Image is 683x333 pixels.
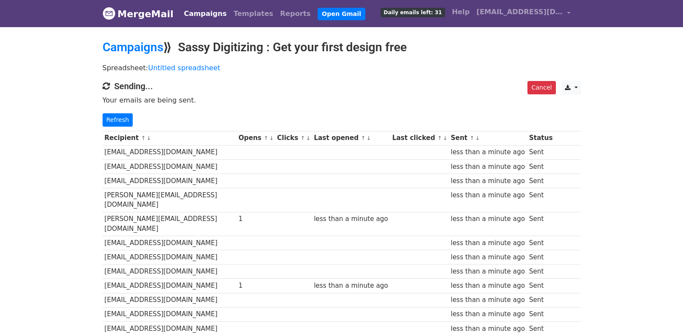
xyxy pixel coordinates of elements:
[103,159,237,174] td: [EMAIL_ADDRESS][DOMAIN_NAME]
[300,135,305,141] a: ↑
[103,5,174,23] a: MergeMail
[527,81,555,94] a: Cancel
[527,307,555,321] td: Sent
[527,131,555,145] th: Status
[451,162,525,172] div: less than a minute ago
[437,135,442,141] a: ↑
[380,8,445,17] span: Daily emails left: 31
[103,307,237,321] td: [EMAIL_ADDRESS][DOMAIN_NAME]
[318,8,365,20] a: Open Gmail
[527,145,555,159] td: Sent
[181,5,230,22] a: Campaigns
[477,7,563,17] span: [EMAIL_ADDRESS][DOMAIN_NAME]
[238,214,273,224] div: 1
[451,190,525,200] div: less than a minute ago
[390,131,449,145] th: Last clicked
[306,135,311,141] a: ↓
[314,214,388,224] div: less than a minute ago
[147,135,151,141] a: ↓
[473,3,574,24] a: [EMAIL_ADDRESS][DOMAIN_NAME]
[527,279,555,293] td: Sent
[230,5,277,22] a: Templates
[527,265,555,279] td: Sent
[361,135,365,141] a: ↑
[103,174,237,188] td: [EMAIL_ADDRESS][DOMAIN_NAME]
[103,63,581,72] p: Spreadsheet:
[443,135,448,141] a: ↓
[103,145,237,159] td: [EMAIL_ADDRESS][DOMAIN_NAME]
[451,267,525,277] div: less than a minute ago
[475,135,480,141] a: ↓
[103,265,237,279] td: [EMAIL_ADDRESS][DOMAIN_NAME]
[451,176,525,186] div: less than a minute ago
[103,293,237,307] td: [EMAIL_ADDRESS][DOMAIN_NAME]
[269,135,274,141] a: ↓
[103,40,163,54] a: Campaigns
[527,236,555,250] td: Sent
[451,295,525,305] div: less than a minute ago
[103,212,237,236] td: [PERSON_NAME][EMAIL_ADDRESS][DOMAIN_NAME]
[103,81,581,91] h4: Sending...
[366,135,371,141] a: ↓
[103,40,581,55] h2: ⟫ Sassy Digitizing : Get your first design free
[527,188,555,212] td: Sent
[103,188,237,212] td: [PERSON_NAME][EMAIL_ADDRESS][DOMAIN_NAME]
[451,214,525,224] div: less than a minute ago
[312,131,390,145] th: Last opened
[527,212,555,236] td: Sent
[103,236,237,250] td: [EMAIL_ADDRESS][DOMAIN_NAME]
[527,174,555,188] td: Sent
[103,250,237,265] td: [EMAIL_ADDRESS][DOMAIN_NAME]
[527,250,555,265] td: Sent
[451,238,525,248] div: less than a minute ago
[527,293,555,307] td: Sent
[451,147,525,157] div: less than a minute ago
[451,309,525,319] div: less than a minute ago
[527,159,555,174] td: Sent
[275,131,312,145] th: Clicks
[103,113,133,127] a: Refresh
[451,252,525,262] div: less than a minute ago
[141,135,146,141] a: ↑
[449,3,473,21] a: Help
[103,96,581,105] p: Your emails are being sent.
[451,281,525,291] div: less than a minute ago
[277,5,314,22] a: Reports
[103,7,115,20] img: MergeMail logo
[238,281,273,291] div: 1
[148,64,220,72] a: Untitled spreadsheet
[314,281,388,291] div: less than a minute ago
[264,135,268,141] a: ↑
[377,3,448,21] a: Daily emails left: 31
[449,131,527,145] th: Sent
[237,131,275,145] th: Opens
[470,135,474,141] a: ↑
[103,131,237,145] th: Recipient
[103,279,237,293] td: [EMAIL_ADDRESS][DOMAIN_NAME]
